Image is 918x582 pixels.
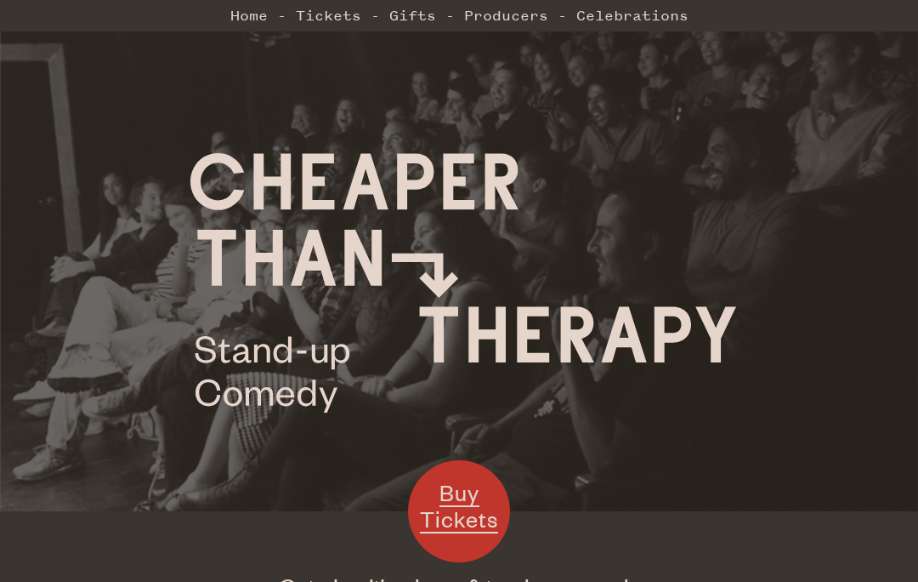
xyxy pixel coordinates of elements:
[420,478,498,533] span: Buy Tickets
[190,153,736,413] img: Cheaper Than Therapy logo
[408,460,510,562] a: Buy Tickets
